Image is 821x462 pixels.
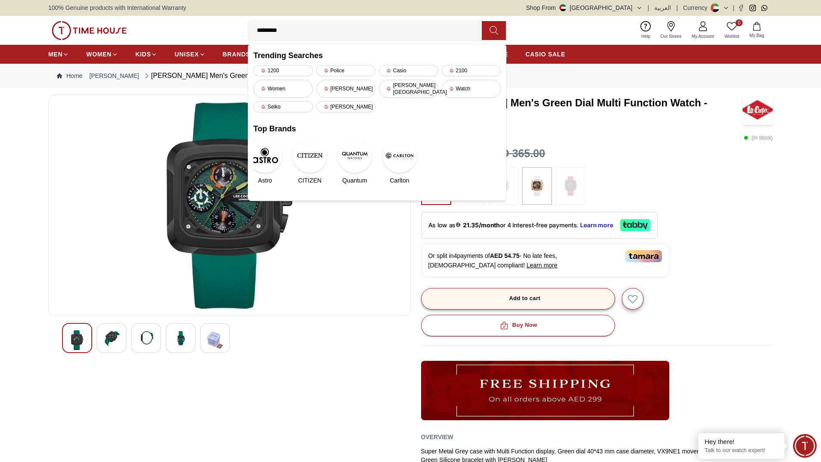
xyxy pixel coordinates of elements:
span: | [733,3,734,12]
span: My Bag [746,32,768,39]
a: QuantumQuantum [343,138,366,185]
div: [PERSON_NAME][GEOGRAPHIC_DATA] [379,80,438,98]
span: Quantum [342,176,367,185]
span: 100% Genuine products with International Warranty [48,3,186,12]
span: Carlton [390,176,409,185]
h2: Overview [421,431,453,443]
img: Lee Cooper Men's Green Dial Multi Function Watch - LC08012.075 [173,330,188,346]
img: ... [560,171,581,201]
a: Home [57,71,82,80]
button: My Bag [744,20,769,40]
a: CarltonCarlton [388,138,411,185]
span: KIDS [135,50,151,59]
a: 0Wishlist [719,19,744,41]
button: العربية [654,3,671,12]
p: Talk to our watch expert! [705,447,778,454]
a: UNISEX [175,47,205,62]
a: MEN [48,47,69,62]
img: Carlton [382,138,417,173]
h3: [PERSON_NAME] Men's Green Dial Multi Function Watch - LC08012.075 [421,96,743,124]
div: [PERSON_NAME] [316,80,376,98]
div: [PERSON_NAME] Men's Green Dial Multi Function Watch - LC08012.075 [143,71,377,81]
span: CASIO SALE [525,50,565,59]
div: Hey there! [705,437,778,446]
img: Lee Cooper Men's Green Dial Multi Function Watch - LC08012.075 [69,330,85,350]
img: United Arab Emirates [559,4,566,11]
div: 1200 [253,65,313,76]
div: Casio [379,65,438,76]
a: CITIZENCITIZEN [298,138,322,185]
button: Shop From[GEOGRAPHIC_DATA] [526,3,643,12]
div: Seiko [253,101,313,112]
img: Astro [248,138,282,173]
div: Currency [683,3,711,12]
h2: Trending Searches [253,50,501,62]
a: BRANDS [223,47,250,62]
div: 2100 [442,65,501,76]
div: Buy Now [498,320,537,330]
button: Buy Now [421,315,615,336]
img: Lee Cooper Men's Green Dial Multi Function Watch - LC08012.075 [138,330,154,346]
p: ( In stock ) [744,133,773,142]
span: BRANDS [223,50,250,59]
span: Wishlist [721,33,743,40]
a: WOMEN [86,47,118,62]
div: Chat Widget [793,434,817,458]
img: Lee Cooper Men's Green Dial Multi Function Watch - LC08012.075 [56,102,403,309]
img: CITIZEN [293,138,327,173]
button: Add to cart [421,288,615,310]
img: Tamara [625,250,662,262]
img: ... [526,171,548,201]
span: Help [638,33,654,40]
h3: AED 365.00 [487,146,545,162]
a: CASIO SALE [525,47,565,62]
span: WOMEN [86,50,112,59]
div: Watch [442,80,501,98]
img: ... [421,361,669,420]
span: My Account [688,33,718,40]
div: Add to cart [495,294,540,304]
span: Astro [258,176,272,185]
a: Whatsapp [761,5,768,11]
img: ... [52,21,127,40]
nav: Breadcrumb [48,64,773,88]
span: Our Stores [657,33,685,40]
div: Police [316,65,376,76]
a: Our Stores [656,19,687,41]
a: Help [636,19,656,41]
a: Instagram [749,5,756,11]
span: AED 54.75 [490,252,519,259]
span: MEN [48,50,62,59]
span: | [676,3,678,12]
span: 0 [736,19,743,26]
div: [PERSON_NAME] [316,101,376,112]
span: UNISEX [175,50,199,59]
a: AstroAstro [253,138,277,185]
img: Lee Cooper Men's Green Dial Multi Function Watch - LC08012.075 [104,330,119,346]
span: CITIZEN [298,176,322,185]
img: Lee Cooper Men's Green Dial Multi Function Watch - LC08012.075 [207,330,223,350]
a: Facebook [738,5,744,11]
a: KIDS [135,47,157,62]
h2: Top Brands [253,123,501,135]
img: Quantum [337,138,372,173]
img: Lee Cooper Men's Green Dial Multi Function Watch - LC08012.075 [743,95,773,125]
span: Learn more [527,262,558,269]
div: Or split in 4 payments of - No late fees, [DEMOGRAPHIC_DATA] compliant! [421,244,669,277]
a: [PERSON_NAME] [89,71,139,80]
div: Women [253,80,313,98]
span: | [648,3,649,12]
